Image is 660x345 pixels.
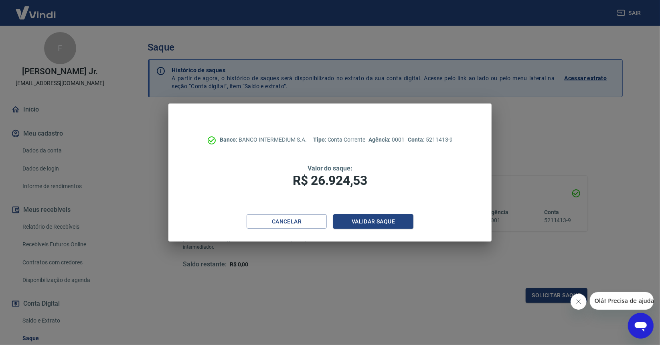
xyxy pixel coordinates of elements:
[5,6,67,12] span: Olá! Precisa de ajuda?
[590,292,654,310] iframe: Mensagem da empresa
[308,164,352,172] span: Valor do saque:
[313,136,365,144] p: Conta Corrente
[333,214,413,229] button: Validar saque
[220,136,239,143] span: Banco:
[368,136,405,144] p: 0001
[313,136,328,143] span: Tipo:
[571,294,587,310] iframe: Fechar mensagem
[408,136,453,144] p: 5211413-9
[628,313,654,339] iframe: Botão para abrir a janela de mensagens
[408,136,426,143] span: Conta:
[293,173,367,188] span: R$ 26.924,53
[247,214,327,229] button: Cancelar
[220,136,307,144] p: BANCO INTERMEDIUM S.A.
[368,136,392,143] span: Agência:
